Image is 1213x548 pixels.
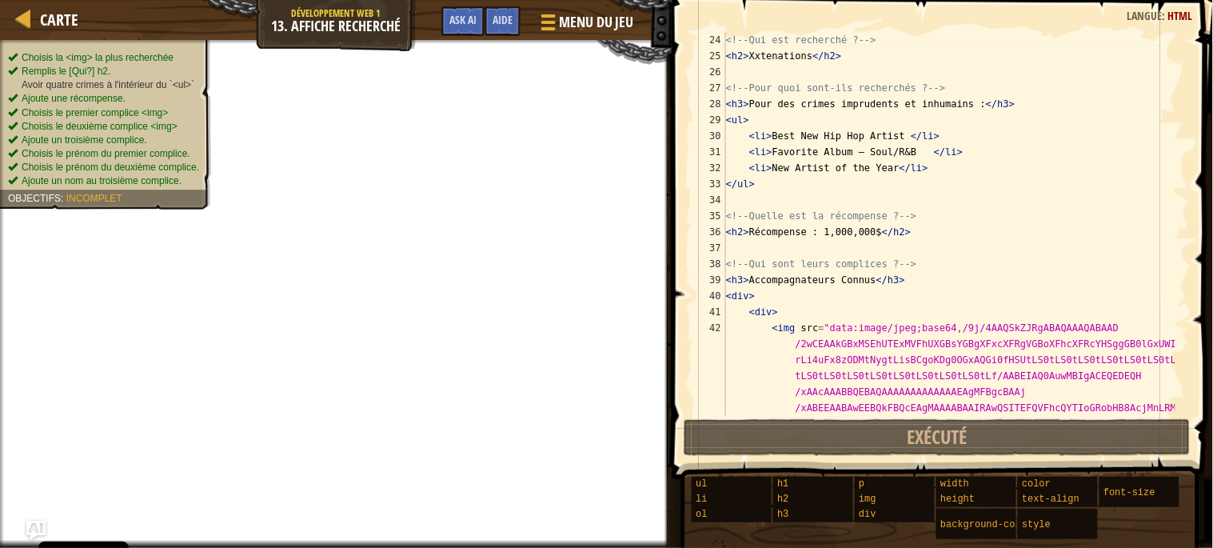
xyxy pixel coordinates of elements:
[940,519,1032,530] span: background-color
[694,240,726,256] div: 37
[694,160,726,176] div: 32
[908,424,968,450] span: Exécuté
[859,494,876,505] span: img
[696,509,707,520] span: ol
[1022,519,1051,530] span: style
[8,147,199,161] li: Choisis le prénom du premier complice.
[940,494,975,505] span: height
[1022,494,1079,505] span: text-align
[22,175,182,186] span: Ajoute un nom au troisième complice.
[1163,8,1168,23] span: :
[694,272,726,288] div: 39
[696,494,707,505] span: li
[22,134,147,146] span: Ajoute un troisième complice.
[859,478,864,490] span: p
[8,174,199,188] li: Ajoute un nom au troisième complice.
[694,48,726,64] div: 25
[777,494,788,505] span: h2
[694,304,726,320] div: 41
[8,106,199,120] li: Choisis le premier complice <img>
[559,12,634,33] span: Menu du jeu
[529,6,644,44] button: Menu du jeu
[694,144,726,160] div: 31
[696,478,707,490] span: ul
[493,12,513,27] span: Aide
[8,161,199,174] li: Choisis le prénom du deuxième complice.
[8,78,199,92] li: Avoir quatre crimes à l'intérieur du `<ul>`
[8,193,61,204] span: Objectifs
[694,112,726,128] div: 29
[694,224,726,240] div: 36
[694,176,726,192] div: 33
[8,92,199,106] li: Ajoute une récompense.
[859,509,876,520] span: div
[22,121,178,132] span: Choisis le deuxième complice <img>
[694,80,726,96] div: 27
[684,419,1191,456] button: Exécuté
[22,52,174,63] span: Choisis la <img> la plus recherchée
[22,79,194,90] span: Avoir quatre crimes à l'intérieur du `<ul>`
[32,9,78,30] a: Carte
[777,509,788,520] span: h3
[694,256,726,272] div: 38
[1168,8,1193,23] span: HTML
[694,96,726,112] div: 28
[1103,487,1155,498] span: font-size
[694,288,726,304] div: 40
[694,192,726,208] div: 34
[8,120,199,134] li: Choisis le deuxième complice <img>
[22,93,126,104] span: Ajoute une récompense.
[694,128,726,144] div: 30
[8,134,199,147] li: Ajoute un troisième complice.
[940,478,969,490] span: width
[8,65,199,78] li: Remplis le [Qui?] h2.
[26,521,46,540] button: Ask AI
[1127,8,1163,23] span: Langue
[22,162,199,173] span: Choisis le prénom du deuxième complice.
[449,12,477,27] span: Ask AI
[40,9,78,30] span: Carte
[441,6,485,36] button: Ask AI
[22,107,168,118] span: Choisis le premier complice <img>
[22,148,190,159] span: Choisis le prénom du premier complice.
[22,66,110,77] span: Remplis le [Qui?] h2.
[694,208,726,224] div: 35
[66,193,122,204] span: Incomplet
[694,64,726,80] div: 26
[8,51,199,65] li: Choisis la <img> la plus recherchée
[777,478,788,490] span: h1
[61,193,66,204] span: :
[1022,478,1051,490] span: color
[694,32,726,48] div: 24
